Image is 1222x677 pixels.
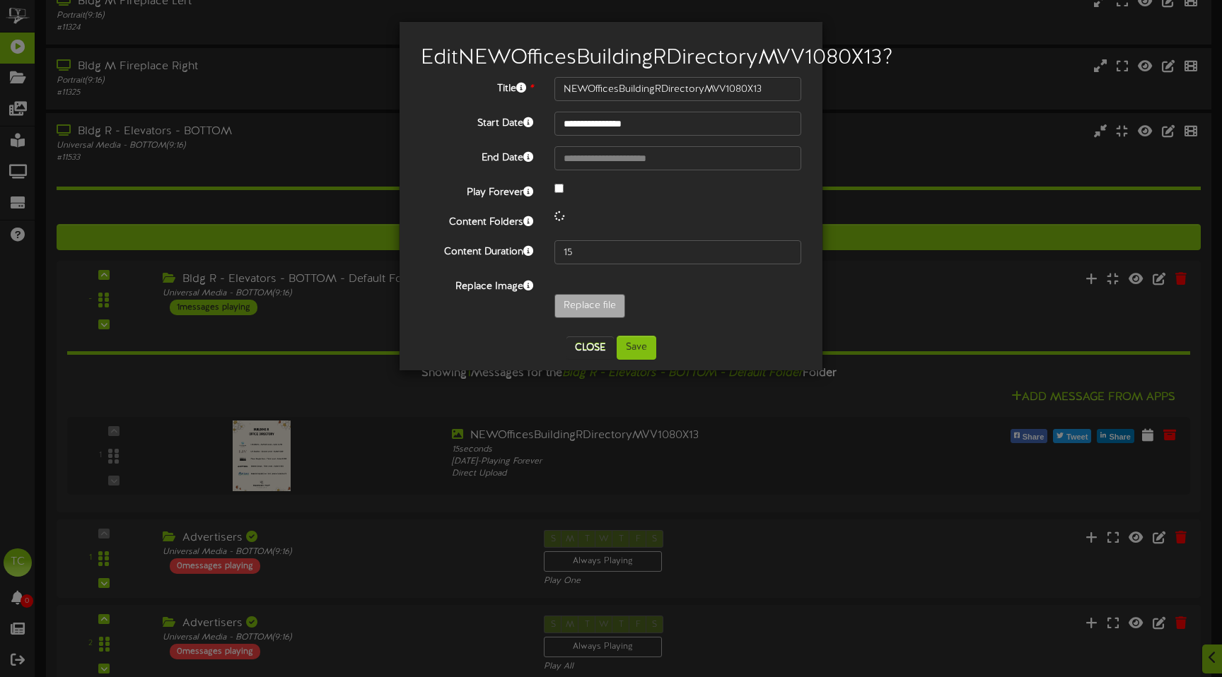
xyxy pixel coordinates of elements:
input: Title [554,77,801,101]
h2: Edit NEWOfficesBuildingRDirectoryMVV1080X13 ? [421,47,801,70]
input: 15 [554,240,801,264]
label: Title [410,77,544,96]
label: End Date [410,146,544,165]
label: Play Forever [410,181,544,200]
label: Replace Image [410,275,544,294]
button: Save [617,336,656,360]
button: Close [566,336,614,359]
label: Content Duration [410,240,544,259]
label: Content Folders [410,211,544,230]
label: Start Date [410,112,544,131]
